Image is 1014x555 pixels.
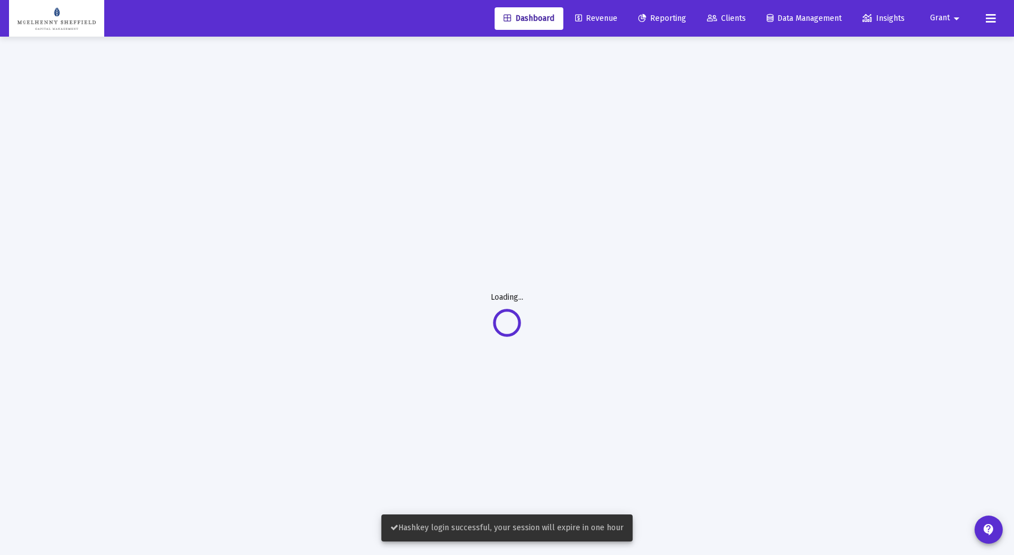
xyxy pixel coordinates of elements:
a: Revenue [566,7,626,30]
span: Reporting [638,14,686,23]
a: Clients [698,7,755,30]
span: Insights [862,14,905,23]
span: Data Management [767,14,842,23]
button: Grant [917,7,977,29]
span: Dashboard [504,14,554,23]
a: Reporting [629,7,695,30]
span: Grant [930,14,950,23]
a: Dashboard [495,7,563,30]
span: Hashkey login successful, your session will expire in one hour [390,523,624,532]
a: Data Management [758,7,851,30]
mat-icon: contact_support [982,523,995,536]
span: Revenue [575,14,617,23]
img: Dashboard [17,7,96,30]
mat-icon: arrow_drop_down [950,7,963,30]
a: Insights [853,7,914,30]
span: Clients [707,14,746,23]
